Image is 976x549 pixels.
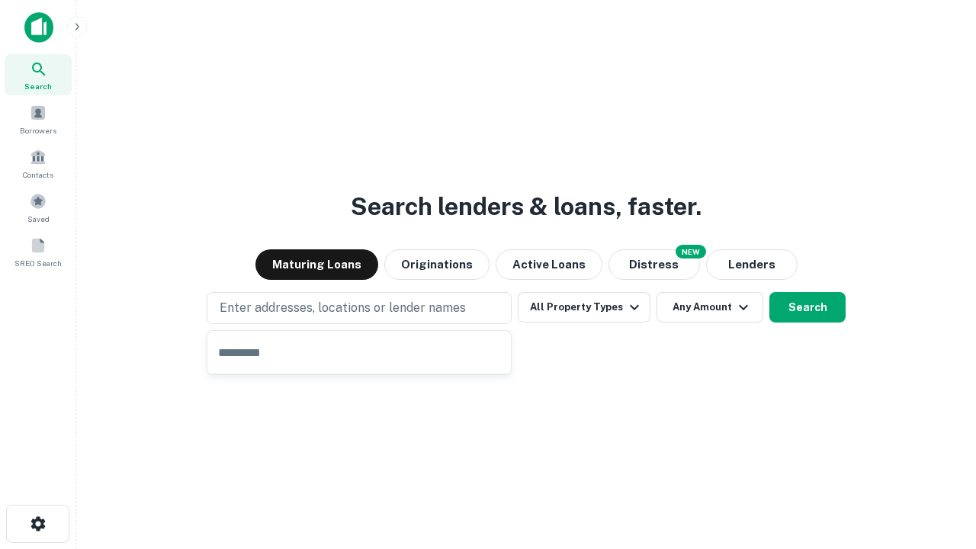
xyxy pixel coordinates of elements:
button: Lenders [706,249,798,280]
p: Enter addresses, locations or lender names [220,299,466,317]
img: capitalize-icon.png [24,12,53,43]
button: Any Amount [657,292,763,323]
span: Borrowers [20,124,56,136]
button: Search [769,292,846,323]
a: Saved [5,187,72,228]
a: Contacts [5,143,72,184]
button: Originations [384,249,490,280]
button: All Property Types [518,292,650,323]
button: Maturing Loans [255,249,378,280]
span: Contacts [23,169,53,181]
span: Search [24,80,52,92]
a: SREO Search [5,231,72,272]
div: NEW [676,245,706,258]
iframe: Chat Widget [900,427,976,500]
h3: Search lenders & loans, faster. [351,188,701,225]
span: Saved [27,213,50,225]
button: Search distressed loans with lien and other non-mortgage details. [608,249,700,280]
button: Enter addresses, locations or lender names [207,292,512,324]
a: Search [5,54,72,95]
span: SREO Search [14,257,62,269]
button: Active Loans [496,249,602,280]
a: Borrowers [5,98,72,140]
